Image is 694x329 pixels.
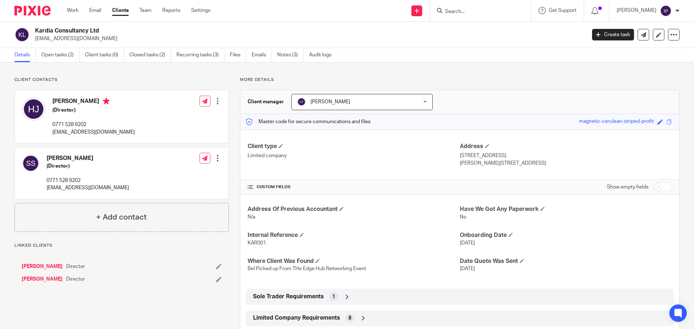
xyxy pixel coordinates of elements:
[549,8,577,13] span: Get Support
[22,276,63,283] a: [PERSON_NAME]
[41,48,80,62] a: Open tasks (2)
[309,48,337,62] a: Audit logs
[248,257,460,265] h4: Where Client Was Found
[310,99,350,104] span: [PERSON_NAME]
[66,263,85,270] span: Director
[14,243,229,248] p: Linked clients
[52,129,135,136] p: [EMAIL_ADDRESS][DOMAIN_NAME]
[460,266,475,271] span: [DATE]
[191,7,210,14] a: Settings
[230,48,246,62] a: Files
[248,266,366,271] span: Bel Picked up From THe Edge Hub Networking Event
[140,7,151,14] a: Team
[66,276,85,283] span: Director
[103,98,110,105] i: Primary
[460,215,466,220] span: No
[89,7,101,14] a: Email
[52,121,135,128] p: 0771 528 9202
[47,184,129,191] p: [EMAIL_ADDRESS][DOMAIN_NAME]
[460,205,672,213] h4: Have We Got Any Paperwork
[248,184,460,190] h4: CUSTOM FIELDS
[444,9,509,15] input: Search
[52,98,135,107] h4: [PERSON_NAME]
[252,48,272,62] a: Emails
[96,212,147,223] h4: + Add contact
[248,215,255,220] span: N/a
[460,257,672,265] h4: Date Quote Was Sent
[14,6,51,16] img: Pixie
[47,163,129,170] h5: (Director)
[660,5,672,17] img: svg%3E
[246,118,370,125] p: Master code for secure communications and files
[35,35,581,42] p: [EMAIL_ADDRESS][DOMAIN_NAME]
[460,160,672,167] p: [PERSON_NAME][STREET_ADDRESS]
[460,143,672,150] h4: Address
[14,48,36,62] a: Details
[35,27,472,35] h2: Kardia Consultancy Ltd
[579,118,654,126] div: magnetic-cerulean-striped-profit
[348,315,351,322] span: 8
[592,29,634,40] a: Create task
[240,77,680,83] p: More details
[248,231,460,239] h4: Internal Reference
[47,155,129,162] h4: [PERSON_NAME]
[85,48,124,62] a: Client tasks (0)
[14,77,229,83] p: Client contacts
[253,314,340,322] span: Limited Company Requirements
[248,241,266,246] span: KAR001
[112,7,129,14] a: Clients
[162,7,180,14] a: Reports
[47,177,129,184] p: 0771 528 9202
[460,231,672,239] h4: Onboarding Date
[14,27,30,42] img: svg%3E
[253,293,324,300] span: Sole Trader Requirements
[297,98,306,106] img: svg%3E
[129,48,171,62] a: Closed tasks (2)
[332,293,335,300] span: 1
[248,152,460,159] p: Limited company
[248,205,460,213] h4: Address Of Previous Accountant
[248,143,460,150] h4: Client type
[248,98,284,105] h3: Client manager
[277,48,304,62] a: Notes (3)
[460,152,672,159] p: [STREET_ADDRESS]
[22,155,39,172] img: svg%3E
[52,107,135,114] h5: (Director)
[22,98,45,121] img: svg%3E
[607,183,648,191] label: Show empty fields
[617,7,656,14] p: [PERSON_NAME]
[67,7,78,14] a: Work
[176,48,224,62] a: Recurring tasks (3)
[460,241,475,246] span: [DATE]
[22,263,63,270] a: [PERSON_NAME]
